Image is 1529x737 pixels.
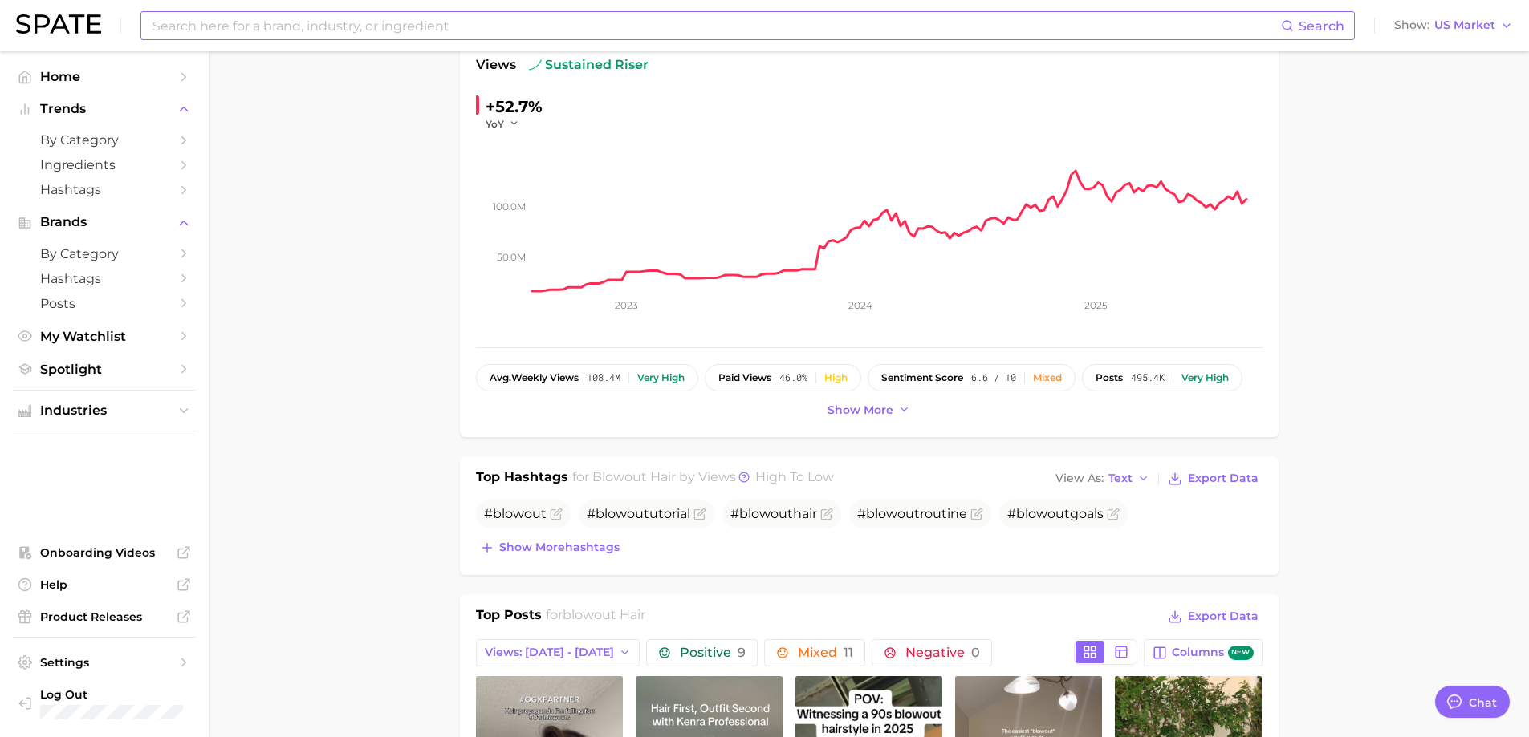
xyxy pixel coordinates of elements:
[13,541,196,565] a: Onboarding Videos
[881,372,963,383] span: sentiment score
[739,506,793,521] span: blowout
[151,12,1281,39] input: Search here for a brand, industry, or ingredient
[13,152,196,177] a: Ingredients
[13,97,196,121] button: Trends
[529,55,649,75] span: sustained riser
[1394,21,1429,30] span: Show
[848,299,872,311] tspan: 2024
[738,645,746,660] span: 9
[546,605,645,630] h2: for
[824,372,848,383] div: High
[550,508,563,520] button: Flag as miscategorized or irrelevant
[1181,372,1229,383] div: Very high
[1108,474,1133,483] span: Text
[1188,472,1259,485] span: Export Data
[13,324,196,349] a: My Watchlist
[13,241,196,266] a: by Category
[779,372,807,383] span: 46.0%
[596,506,649,521] span: blowout
[1055,474,1104,483] span: View As
[1051,468,1154,489] button: View AsText
[499,541,620,554] span: Show more hashtags
[476,468,568,490] h1: Top Hashtags
[1096,372,1123,383] span: posts
[476,364,698,391] button: avg.weekly views108.4mVery high
[13,266,196,291] a: Hashtags
[680,646,746,659] span: Positive
[40,102,169,116] span: Trends
[40,246,169,261] span: by Category
[476,639,640,666] button: Views: [DATE] - [DATE]
[529,59,542,71] img: sustained riser
[798,646,853,659] span: Mixed
[1007,506,1104,521] span: # goals
[718,372,771,383] span: paid views
[587,372,620,383] span: 108.4m
[1434,21,1495,30] span: US Market
[485,646,614,659] span: Views: [DATE] - [DATE]
[615,299,638,311] tspan: 2023
[970,508,983,520] button: Flag as miscategorized or irrelevant
[40,655,169,670] span: Settings
[40,132,169,148] span: by Category
[820,508,833,520] button: Flag as miscategorized or irrelevant
[13,210,196,234] button: Brands
[476,537,624,559] button: Show morehashtags
[971,645,980,660] span: 0
[40,577,169,592] span: Help
[1164,468,1262,490] button: Export Data
[40,403,169,418] span: Industries
[572,468,834,490] h2: for by Views
[493,200,526,213] tspan: 100.0m
[40,329,169,344] span: My Watchlist
[486,117,520,131] button: YoY
[828,403,893,417] span: Show more
[1228,646,1254,661] span: new
[857,506,967,521] span: # routine
[40,609,169,624] span: Product Releases
[971,372,1016,383] span: 6.6 / 10
[1144,639,1262,666] button: Columnsnew
[1084,299,1107,311] tspan: 2025
[592,469,676,484] span: blowout hair
[1082,364,1242,391] button: posts495.4kVery high
[705,364,861,391] button: paid views46.0%High
[497,251,526,263] tspan: 50.0m
[13,573,196,597] a: Help
[868,364,1076,391] button: sentiment score6.6 / 10Mixed
[693,508,706,520] button: Flag as miscategorized or irrelevant
[13,357,196,382] a: Spotlight
[40,271,169,286] span: Hashtags
[40,69,169,84] span: Home
[40,215,169,229] span: Brands
[905,646,980,659] span: Negative
[823,399,915,421] button: Show more
[13,605,196,629] a: Product Releases
[1172,646,1253,661] span: Columns
[40,157,169,172] span: Ingredients
[484,506,547,521] span: #
[490,372,579,383] span: weekly views
[13,64,196,89] a: Home
[40,687,183,702] span: Log Out
[486,117,504,131] span: YoY
[13,128,196,152] a: by Category
[486,94,543,119] div: +52.7%
[730,506,817,521] span: #
[490,371,511,383] abbr: average
[476,605,542,630] h1: Top Posts
[755,469,834,484] span: high to low
[637,372,685,383] div: Very high
[13,682,196,724] a: Log out. Currently logged in with e-mail pryan@sharkninja.com.
[587,506,690,521] span: # utorial
[1016,506,1070,521] span: blowout
[563,607,645,622] span: blowout hair
[13,399,196,423] button: Industries
[476,55,516,75] span: Views
[40,362,169,377] span: Spotlight
[793,506,817,521] span: hair
[1390,15,1517,36] button: ShowUS Market
[40,296,169,311] span: Posts
[1033,372,1062,383] div: Mixed
[13,650,196,674] a: Settings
